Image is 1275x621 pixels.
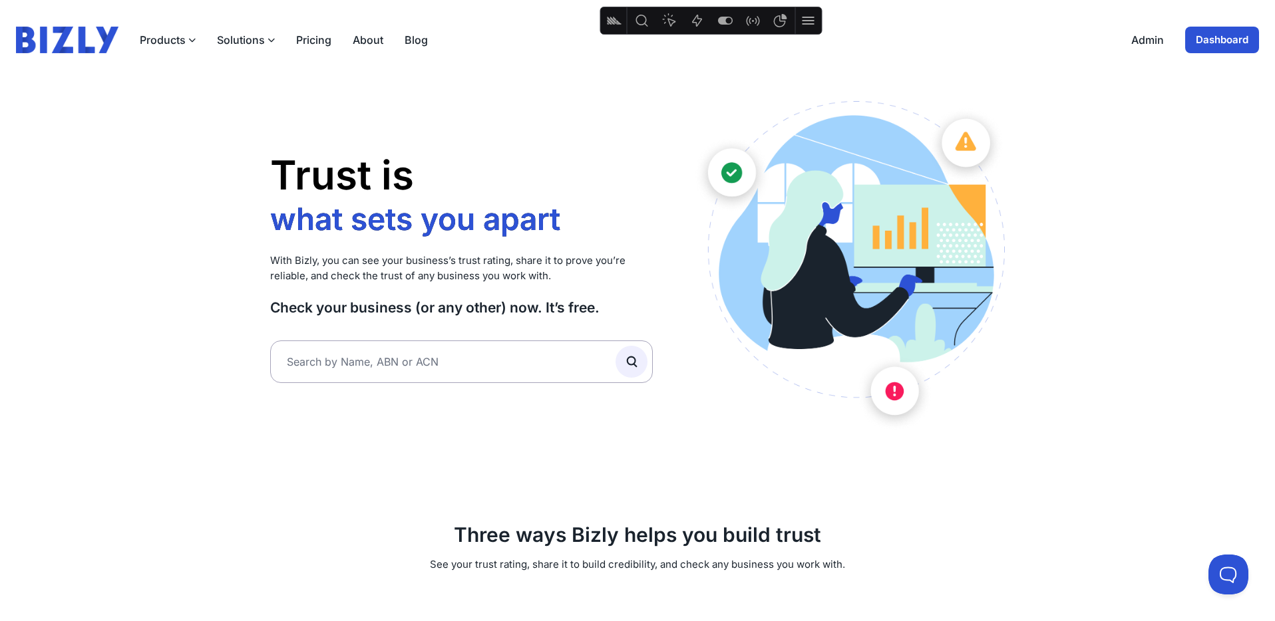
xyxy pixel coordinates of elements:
[270,239,560,277] li: what sets you apart
[353,32,383,48] a: About
[270,523,1005,547] h2: Three ways Bizly helps you build trust
[405,32,428,48] a: Blog
[693,101,1005,432] img: Australian small business owner illustration
[270,557,1005,572] p: See your trust rating, share it to build credibility, and check any business you work with.
[140,32,196,48] button: Products
[270,299,653,316] h3: Check your business (or any other) now. It’s free.
[270,253,653,283] p: With Bizly, you can see your business’s trust rating, share it to prove you’re reliable, and chec...
[270,340,653,383] input: Search by Name, ABN or ACN
[1131,32,1164,48] a: Admin
[296,32,331,48] a: Pricing
[270,200,560,239] li: how you grow
[217,32,275,48] button: Solutions
[270,151,414,199] span: Trust is
[1208,555,1248,594] iframe: Toggle Customer Support
[1185,27,1259,53] a: Dashboard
